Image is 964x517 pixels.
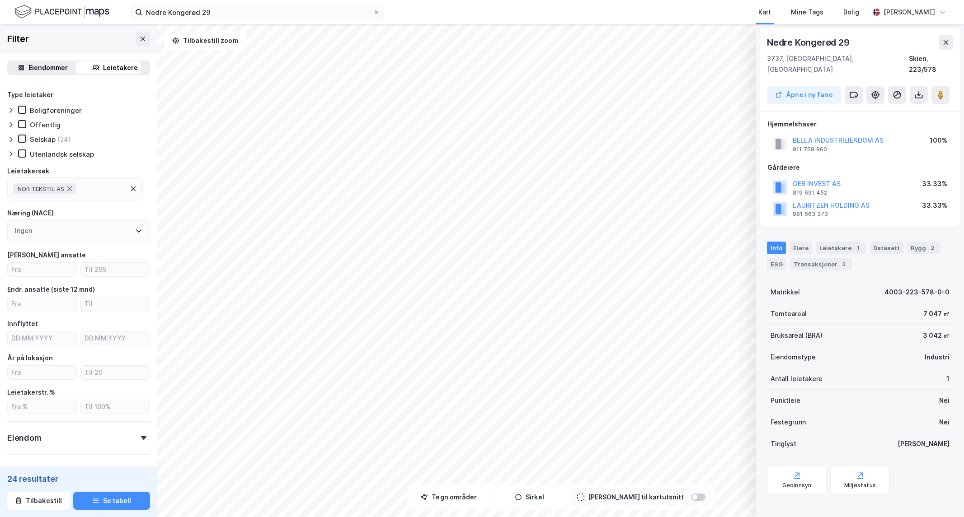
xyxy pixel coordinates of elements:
input: Til 20 [81,366,150,379]
div: Bygg [907,242,940,254]
div: Transaksjoner [790,258,852,270]
input: Søk på adresse, matrikkel, gårdeiere, leietakere eller personer [142,5,373,19]
div: Leietakerstr. % [7,387,55,398]
div: Hjemmelshaver [767,119,953,130]
div: Endr. ansatte (siste 12 mnd) [7,284,95,295]
div: 911 768 860 [793,146,827,153]
div: År på lokasjon [7,353,53,363]
div: 7 047 ㎡ [923,308,950,319]
div: Punktleie [771,395,800,406]
div: Leietakere [103,62,138,73]
div: Utenlandsk selskap [30,150,94,158]
div: Miljøstatus [844,482,876,489]
div: Kart [758,7,771,18]
div: Nei [939,395,950,406]
div: ESG [767,258,786,270]
iframe: Chat Widget [919,474,964,517]
div: Eiendommer [28,62,68,73]
div: 100% [930,135,947,146]
div: Datasett [870,242,903,254]
input: DD.MM.YYYY [8,331,76,345]
div: [PERSON_NAME] [898,438,950,449]
div: Mine Tags [791,7,823,18]
span: NOR TEKSTIL AS [18,185,64,192]
button: Se tabell [73,492,150,510]
div: Tomteareal [771,308,807,319]
div: 1 [853,243,862,252]
div: Industri [925,352,950,363]
div: Type leietaker [7,89,53,100]
div: Selskap [30,135,56,144]
div: 4003-223-578-0-0 [884,287,950,298]
img: logo.f888ab2527a4732fd821a326f86c7f29.svg [14,4,109,20]
div: Filter [7,32,29,46]
button: Sirkel [491,488,568,506]
div: Matrikkel [771,287,800,298]
div: Nei [939,417,950,428]
input: Fra % [8,400,76,414]
div: Offentlig [30,121,61,129]
div: Bolig [843,7,859,18]
div: Info [767,242,786,254]
div: [PERSON_NAME] [884,7,935,18]
div: 819 691 452 [793,189,827,196]
input: Til [81,297,150,311]
input: DD.MM.YYYY [81,331,150,345]
input: Fra [8,366,76,379]
button: Tilbakestill [7,492,70,510]
div: Leietakersøk [7,166,49,177]
div: Skien, 223/578 [909,53,953,75]
div: Næring (NACE) [7,208,54,219]
div: Eiere [790,242,812,254]
button: Tilbakestill zoom [165,32,246,50]
input: Fra [8,263,76,276]
div: [PERSON_NAME] til kartutsnitt [588,492,684,503]
div: Kontrollprogram for chat [919,474,964,517]
div: Gårdeiere [767,162,953,173]
div: Innflyttet [7,318,38,329]
div: Antall leietakere [771,373,823,384]
div: 3737, [GEOGRAPHIC_DATA], [GEOGRAPHIC_DATA] [767,53,909,75]
div: Ingen [15,225,32,236]
input: Til 295 [81,263,150,276]
div: 33.33% [922,178,947,189]
div: 2 [928,243,937,252]
div: Festegrunn [771,417,806,428]
div: Eiendomstype [771,352,816,363]
div: 3 [839,260,848,269]
div: (24) [57,135,71,144]
div: Leietakere [816,242,866,254]
div: 981 663 373 [793,210,828,218]
div: 24 resultater [7,474,150,484]
input: Fra [8,297,76,311]
div: 33.33% [922,200,947,211]
button: Tegn områder [411,488,488,506]
div: Geoinnsyn [782,482,812,489]
div: Tinglyst [771,438,796,449]
div: 1 [946,373,950,384]
div: [PERSON_NAME] ansatte [7,250,86,261]
div: Eiendom [7,433,42,443]
button: Åpne i ny fane [767,86,841,104]
div: Bruksareal (BRA) [771,330,823,341]
div: Nedre Kongerød 29 [767,35,851,50]
div: Sted [7,466,26,476]
input: Til 100% [81,400,150,414]
div: Boligforeninger [30,106,82,115]
div: 3 042 ㎡ [923,330,950,341]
